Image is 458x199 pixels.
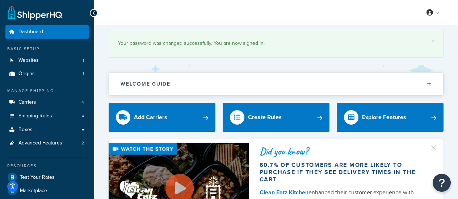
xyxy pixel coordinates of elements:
[223,103,329,132] a: Create Rules
[5,25,89,39] a: Dashboard
[121,81,171,87] h2: Welcome Guide
[18,57,39,64] span: Websites
[5,96,89,109] a: Carriers4
[5,96,89,109] li: Carriers
[134,112,167,122] div: Add Carriers
[431,38,434,44] a: ×
[20,174,55,181] span: Test Your Rates
[260,161,433,183] div: 60.7% of customers are more likely to purchase if they see delivery times in the cart
[81,99,84,105] span: 4
[83,71,84,77] span: 1
[5,184,89,197] a: Marketplace
[337,103,444,132] a: Explore Features
[18,113,52,119] span: Shipping Rules
[5,46,89,52] div: Basic Setup
[5,123,89,137] a: Boxes
[260,146,433,156] div: Did you know?
[18,127,33,133] span: Boxes
[18,29,43,35] span: Dashboard
[83,57,84,64] span: 1
[260,188,308,196] a: Clean Eatz Kitchen
[5,109,89,123] a: Shipping Rules
[5,137,89,150] li: Advanced Features
[18,140,62,146] span: Advanced Features
[5,171,89,184] a: Test Your Rates
[248,112,282,122] div: Create Rules
[5,54,89,67] a: Websites1
[5,54,89,67] li: Websites
[5,67,89,81] li: Origins
[20,188,47,194] span: Marketplace
[433,174,451,192] button: Open Resource Center
[109,103,215,132] a: Add Carriers
[18,71,35,77] span: Origins
[18,99,36,105] span: Carriers
[5,137,89,150] a: Advanced Features2
[109,73,443,95] button: Welcome Guide
[362,112,406,122] div: Explore Features
[5,88,89,94] div: Manage Shipping
[81,140,84,146] span: 2
[118,38,434,48] div: Your password was changed successfully. You are now signed in.
[5,163,89,169] div: Resources
[5,67,89,81] a: Origins1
